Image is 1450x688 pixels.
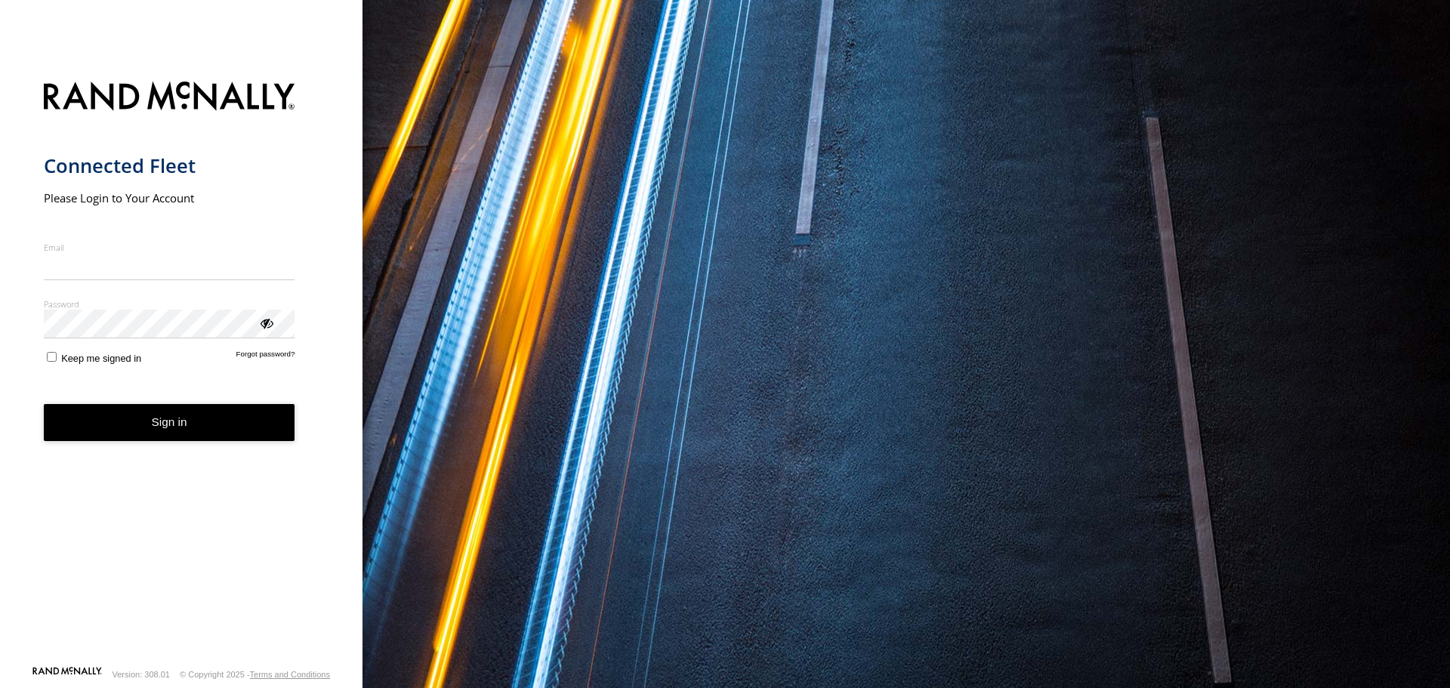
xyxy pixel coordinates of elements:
a: Visit our Website [32,667,102,682]
a: Forgot password? [236,350,295,364]
label: Password [44,298,295,310]
img: Rand McNally [44,79,295,117]
form: main [44,73,319,665]
span: Keep me signed in [61,353,141,364]
h1: Connected Fleet [44,153,295,178]
button: Sign in [44,404,295,441]
div: ViewPassword [258,315,273,330]
a: Terms and Conditions [250,670,330,679]
label: Email [44,242,295,253]
div: © Copyright 2025 - [180,670,330,679]
div: Version: 308.01 [113,670,170,679]
input: Keep me signed in [47,352,57,362]
h2: Please Login to Your Account [44,190,295,205]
